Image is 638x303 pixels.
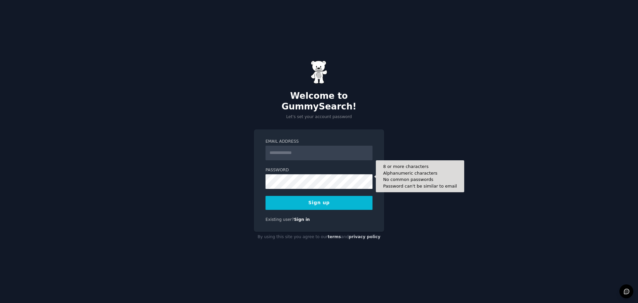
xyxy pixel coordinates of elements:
[254,91,384,112] h2: Welcome to GummySearch!
[266,217,294,222] span: Existing user?
[254,114,384,120] p: Let's set your account password
[254,232,384,242] div: By using this site you agree to our and
[294,217,310,222] a: Sign in
[266,167,372,173] label: Password
[349,234,380,239] a: privacy policy
[328,234,341,239] a: terms
[266,196,372,210] button: Sign up
[266,139,372,145] label: Email Address
[311,61,327,84] img: Gummy Bear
